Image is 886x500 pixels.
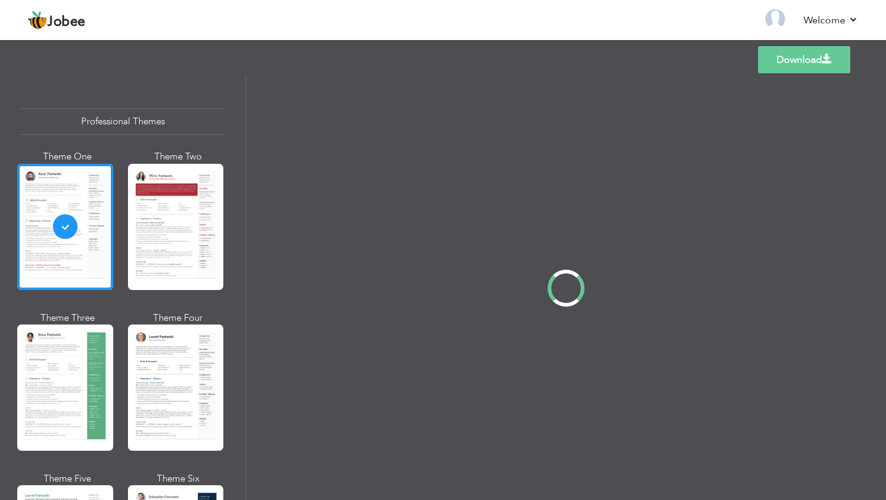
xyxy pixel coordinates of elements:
img: jobee.io [28,10,47,30]
a: Jobee [28,10,86,30]
a: Welcome [804,13,858,28]
a: Download [758,46,850,73]
img: Profile Img [765,9,785,29]
span: Jobee [47,15,86,29]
